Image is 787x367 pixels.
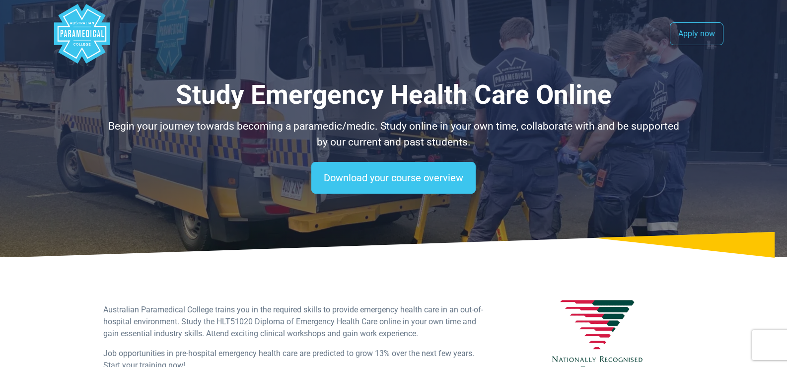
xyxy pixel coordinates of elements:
[103,304,487,340] p: Australian Paramedical College trains you in the required skills to provide emergency health care...
[670,22,723,45] a: Apply now
[103,119,684,150] p: Begin your journey towards becoming a paramedic/medic. Study online in your own time, collaborate...
[311,162,476,194] a: Download your course overview
[52,4,112,64] div: Australian Paramedical College
[103,79,684,111] h1: Study Emergency Health Care Online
